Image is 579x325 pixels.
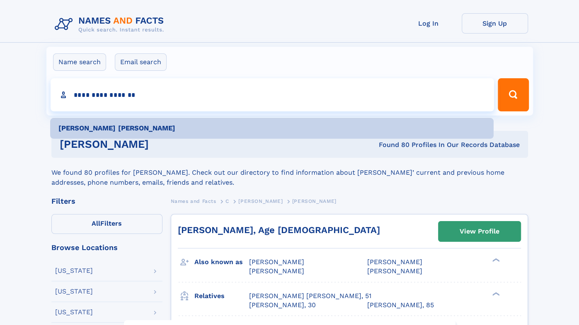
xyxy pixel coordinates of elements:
span: C [225,198,229,204]
a: Log In [395,13,462,34]
h1: [PERSON_NAME] [60,139,264,149]
span: [PERSON_NAME] [367,267,422,275]
h3: Also known as [194,255,249,269]
div: [US_STATE] [55,288,93,295]
span: [PERSON_NAME] [367,258,422,266]
a: C [225,196,229,206]
label: Filters [51,214,162,234]
a: [PERSON_NAME] [PERSON_NAME], 51 [249,291,371,301]
div: Browse Locations [51,244,162,251]
div: View Profile [460,222,499,241]
span: [PERSON_NAME] [249,267,304,275]
a: [PERSON_NAME] [238,196,283,206]
div: ❯ [491,291,501,296]
h3: Relatives [194,289,249,303]
span: [PERSON_NAME] [249,258,304,266]
div: [US_STATE] [55,267,93,274]
label: Email search [115,53,167,71]
span: All [92,219,100,227]
span: [PERSON_NAME] [238,198,283,204]
a: View Profile [438,221,521,241]
a: [PERSON_NAME], Age [DEMOGRAPHIC_DATA] [178,225,380,235]
span: [PERSON_NAME] [292,198,337,204]
input: search input [51,78,494,111]
a: Names and Facts [171,196,216,206]
button: Search Button [498,78,528,111]
div: Filters [51,197,162,205]
a: [PERSON_NAME], 30 [249,301,316,310]
div: Found 80 Profiles In Our Records Database [264,140,520,149]
img: Logo Names and Facts [51,13,171,36]
div: [US_STATE] [55,309,93,315]
div: We found 80 profiles for [PERSON_NAME]. Check out our directory to find information about [PERSON... [51,158,528,188]
label: Name search [53,53,106,71]
b: [PERSON_NAME] [118,124,175,132]
b: [PERSON_NAME] [58,124,116,132]
a: [PERSON_NAME], 85 [367,301,434,310]
div: ❯ [491,258,501,263]
a: Sign Up [462,13,528,34]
